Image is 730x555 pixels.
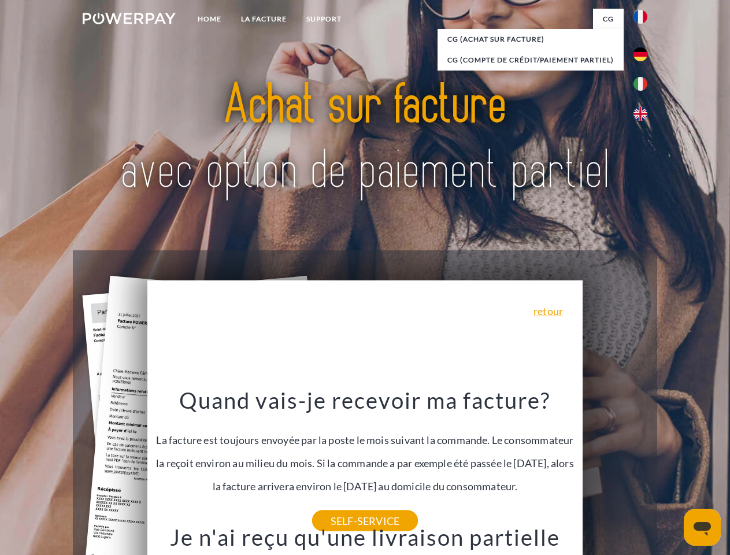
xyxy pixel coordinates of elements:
[633,77,647,91] img: it
[188,9,231,29] a: Home
[110,55,620,221] img: title-powerpay_fr.svg
[438,29,624,50] a: CG (achat sur facture)
[312,510,418,531] a: SELF-SERVICE
[533,306,563,316] a: retour
[154,386,576,414] h3: Quand vais-je recevoir ma facture?
[438,50,624,71] a: CG (Compte de crédit/paiement partiel)
[231,9,297,29] a: LA FACTURE
[633,47,647,61] img: de
[154,386,576,521] div: La facture est toujours envoyée par la poste le mois suivant la commande. Le consommateur la reço...
[593,9,624,29] a: CG
[83,13,176,24] img: logo-powerpay-white.svg
[633,107,647,121] img: en
[297,9,351,29] a: Support
[154,524,576,552] h3: Je n'ai reçu qu'une livraison partielle
[684,509,721,546] iframe: Bouton de lancement de la fenêtre de messagerie
[633,10,647,24] img: fr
